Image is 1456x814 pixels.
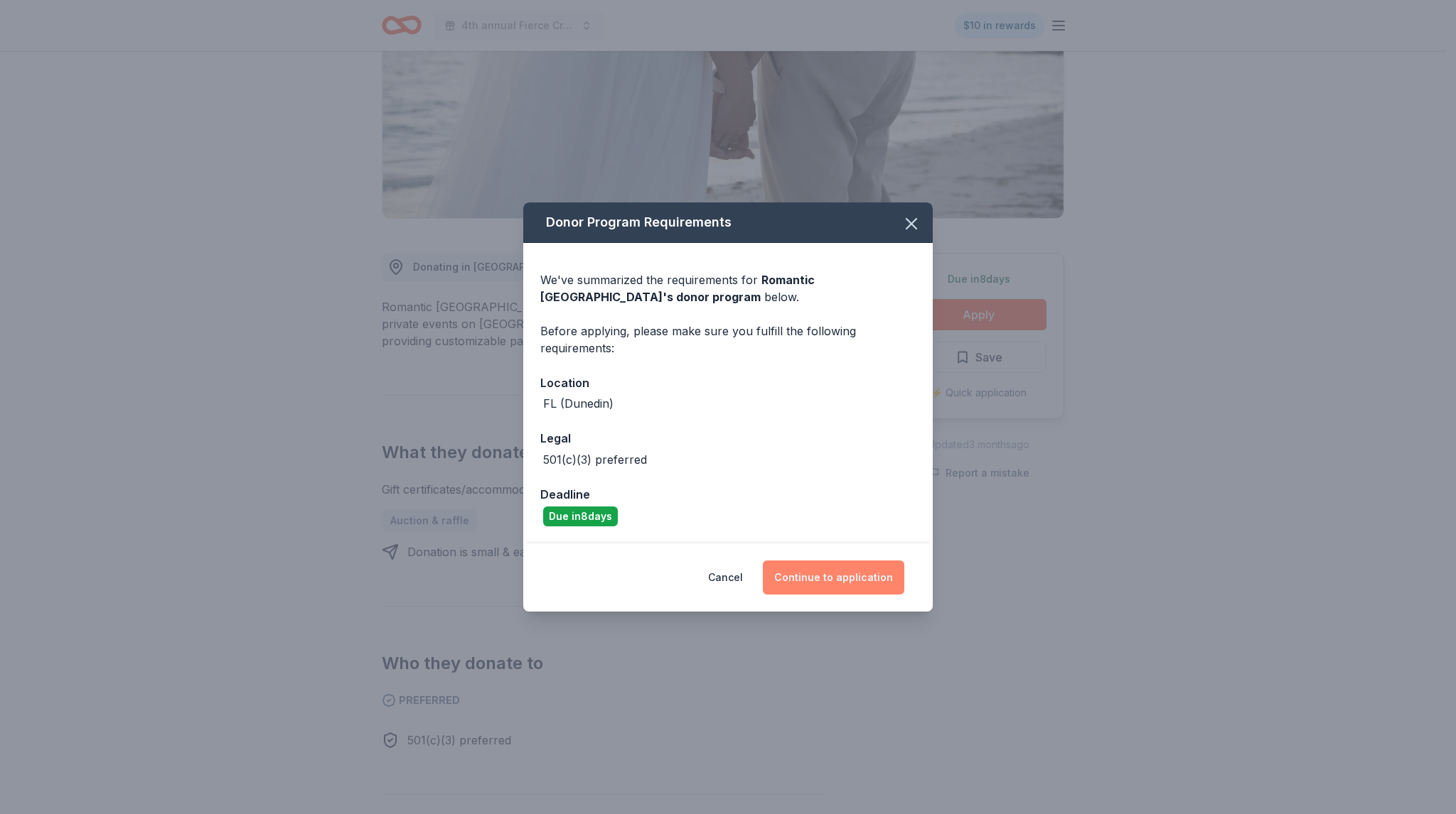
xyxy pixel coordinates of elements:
div: Before applying, please make sure you fulfill the following requirements: [540,322,916,357]
button: Cancel [708,560,743,595]
div: Deadline [540,485,916,504]
div: Due in 8 days [543,506,618,526]
div: Legal [540,429,916,447]
div: FL (Dunedin) [543,395,614,412]
div: 501(c)(3) preferred [543,451,647,468]
div: Donor Program Requirements [523,202,933,243]
div: We've summarized the requirements for below. [540,271,916,305]
div: Location [540,374,916,392]
button: Continue to application [763,560,904,595]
